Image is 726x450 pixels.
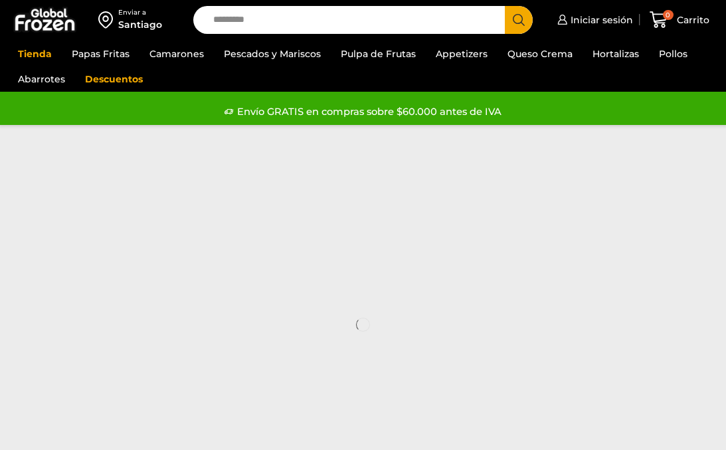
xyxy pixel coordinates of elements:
span: Iniciar sesión [567,13,633,27]
a: Papas Fritas [65,41,136,66]
a: Iniciar sesión [554,7,633,33]
span: Carrito [674,13,709,27]
a: Pollos [652,41,694,66]
div: Santiago [118,18,162,31]
span: 0 [663,10,674,21]
div: Enviar a [118,8,162,17]
img: address-field-icon.svg [98,8,118,31]
a: 0 Carrito [646,4,713,35]
a: Queso Crema [501,41,579,66]
a: Pulpa de Frutas [334,41,422,66]
a: Abarrotes [11,66,72,92]
a: Appetizers [429,41,494,66]
a: Camarones [143,41,211,66]
a: Hortalizas [586,41,646,66]
button: Search button [505,6,533,34]
a: Pescados y Mariscos [217,41,327,66]
a: Descuentos [78,66,149,92]
a: Tienda [11,41,58,66]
